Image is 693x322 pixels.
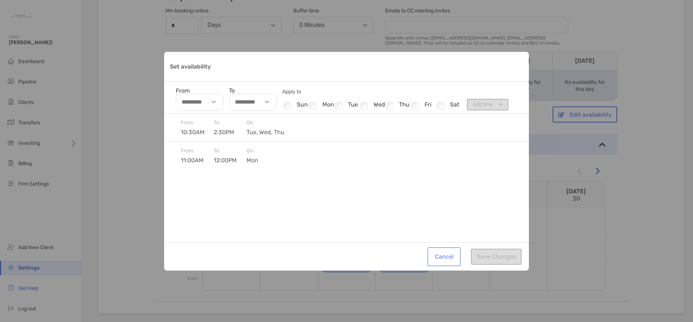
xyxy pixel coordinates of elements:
[282,101,308,110] li: sun
[429,249,459,265] button: Cancel
[164,52,529,271] div: Set availability
[229,88,276,94] label: To
[247,148,279,164] div: On
[214,148,247,164] div: To
[333,101,359,110] li: tue
[265,101,269,103] img: select-arrow
[176,88,223,94] label: From
[181,120,214,136] div: From
[181,129,214,136] span: 10:30AM
[384,101,410,110] li: thu
[212,101,216,103] img: select-arrow
[181,148,214,164] div: From
[247,157,279,164] span: mon
[170,62,211,71] p: Set availability
[214,120,247,136] div: To
[308,101,333,110] li: mon
[247,129,284,136] span: tue, wed, thu
[214,129,247,136] span: 2:30PM
[410,101,435,110] li: fri
[282,89,301,95] span: Apply to
[247,120,284,136] div: On
[435,101,461,110] li: sat
[181,157,214,164] span: 11:00AM
[214,157,247,164] span: 12:00PM
[359,101,384,110] li: wed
